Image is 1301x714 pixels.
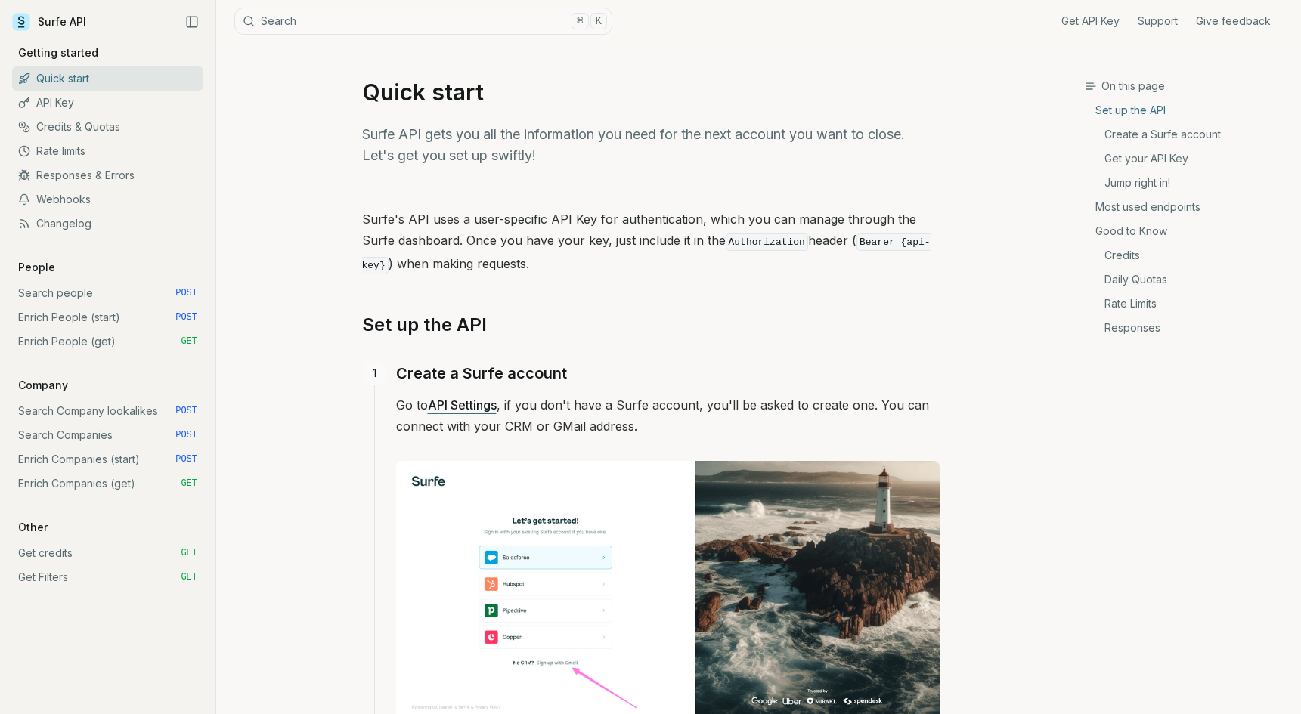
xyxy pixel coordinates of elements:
[12,11,86,33] a: Surfe API
[1086,292,1289,316] a: Rate Limits
[1086,147,1289,171] a: Get your API Key
[175,453,197,465] span: POST
[1086,243,1289,267] a: Credits
[175,311,197,323] span: POST
[181,335,197,348] span: GET
[362,209,940,277] p: Surfe's API uses a user-specific API Key for authentication, which you can manage through the Sur...
[572,13,588,29] kbd: ⌘
[12,447,203,471] a: Enrich Companies (start) POST
[12,115,203,139] a: Credits & Quotas
[175,405,197,417] span: POST
[12,378,74,393] p: Company
[12,305,203,329] a: Enrich People (start) POST
[12,139,203,163] a: Rate limits
[362,79,940,106] h1: Quick start
[12,329,203,354] a: Enrich People (get) GET
[181,478,197,490] span: GET
[181,11,203,33] button: Collapse Sidebar
[1086,316,1289,335] a: Responses
[428,397,497,413] a: API Settings
[12,565,203,589] a: Get Filters GET
[362,313,487,337] a: Set up the API
[12,66,203,91] a: Quick start
[12,399,203,423] a: Search Company lookalikes POST
[1086,171,1289,195] a: Jump right in!
[12,187,203,212] a: Webhooks
[726,233,808,251] code: Authorization
[1086,219,1289,243] a: Good to Know
[12,45,104,60] p: Getting started
[1086,103,1289,122] a: Set up the API
[12,520,54,535] p: Other
[1085,79,1289,94] h3: On this page
[181,571,197,583] span: GET
[181,547,197,559] span: GET
[12,471,203,496] a: Enrich Companies (get) GET
[234,8,612,35] button: Search⌘K
[1086,267,1289,292] a: Daily Quotas
[12,212,203,236] a: Changelog
[362,124,940,166] p: Surfe API gets you all the information you need for the next account you want to close. Let's get...
[1196,14,1271,29] a: Give feedback
[175,287,197,299] span: POST
[12,423,203,447] a: Search Companies POST
[175,429,197,441] span: POST
[12,260,61,275] p: People
[12,541,203,565] a: Get credits GET
[590,13,607,29] kbd: K
[1086,195,1289,219] a: Most used endpoints
[396,361,567,385] a: Create a Surfe account
[1138,14,1178,29] a: Support
[1061,14,1120,29] a: Get API Key
[12,281,203,305] a: Search people POST
[396,394,940,437] p: Go to , if you don't have a Surfe account, you'll be asked to create one. You can connect with yo...
[1086,122,1289,147] a: Create a Surfe account
[12,91,203,115] a: API Key
[12,163,203,187] a: Responses & Errors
